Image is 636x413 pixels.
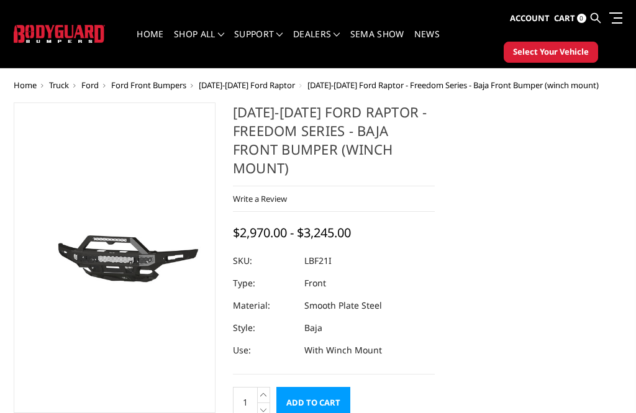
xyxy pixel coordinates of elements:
span: Select Your Vehicle [513,46,589,58]
a: Truck [49,79,69,91]
dd: Smooth Plate Steel [304,294,382,317]
span: $2,970.00 - $3,245.00 [233,224,351,241]
dd: LBF21I [304,250,332,272]
a: Home [137,30,163,54]
dd: With Winch Mount [304,339,382,361]
a: Account [510,2,550,35]
dt: Material: [233,294,295,317]
a: [DATE]-[DATE] Ford Raptor [199,79,295,91]
a: Ford Front Bumpers [111,79,186,91]
dd: Baja [304,317,322,339]
a: 2021-2025 Ford Raptor - Freedom Series - Baja Front Bumper (winch mount) [14,102,216,413]
a: Cart 0 [554,2,586,35]
a: Ford [81,79,99,91]
img: 2021-2025 Ford Raptor - Freedom Series - Baja Front Bumper (winch mount) [17,212,212,303]
span: [DATE]-[DATE] Ford Raptor - Freedom Series - Baja Front Bumper (winch mount) [307,79,599,91]
span: Account [510,12,550,24]
a: Dealers [293,30,340,54]
a: Support [234,30,283,54]
dt: SKU: [233,250,295,272]
a: SEMA Show [350,30,404,54]
a: News [414,30,440,54]
span: Cart [554,12,575,24]
img: BODYGUARD BUMPERS [14,25,105,43]
dt: Use: [233,339,295,361]
a: shop all [174,30,224,54]
dd: Front [304,272,326,294]
dt: Type: [233,272,295,294]
span: 0 [577,14,586,23]
dt: Style: [233,317,295,339]
button: Select Your Vehicle [504,42,598,63]
a: Write a Review [233,193,287,204]
h1: [DATE]-[DATE] Ford Raptor - Freedom Series - Baja Front Bumper (winch mount) [233,102,435,186]
a: Home [14,79,37,91]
